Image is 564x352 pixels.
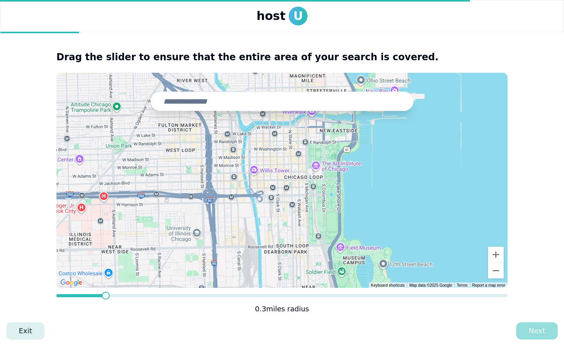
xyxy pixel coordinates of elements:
a: Terms [457,283,467,287]
img: Google [58,278,84,288]
a: Open this area in Google Maps (opens a new window) [58,278,84,288]
p: 0.3 miles radius [255,304,309,314]
a: Report a map error [472,283,505,287]
a: Exit [6,322,45,339]
button: Zoom in [488,247,504,262]
span: U [289,7,307,25]
span: Map data ©2025 Google [409,283,452,287]
button: Zoom out [488,263,504,278]
span: host [257,9,286,23]
h3: Drag the slider to ensure that the entire area of your search is covered. [56,51,508,63]
a: hostU [257,7,307,25]
button: Keyboard shortcuts [371,283,405,288]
